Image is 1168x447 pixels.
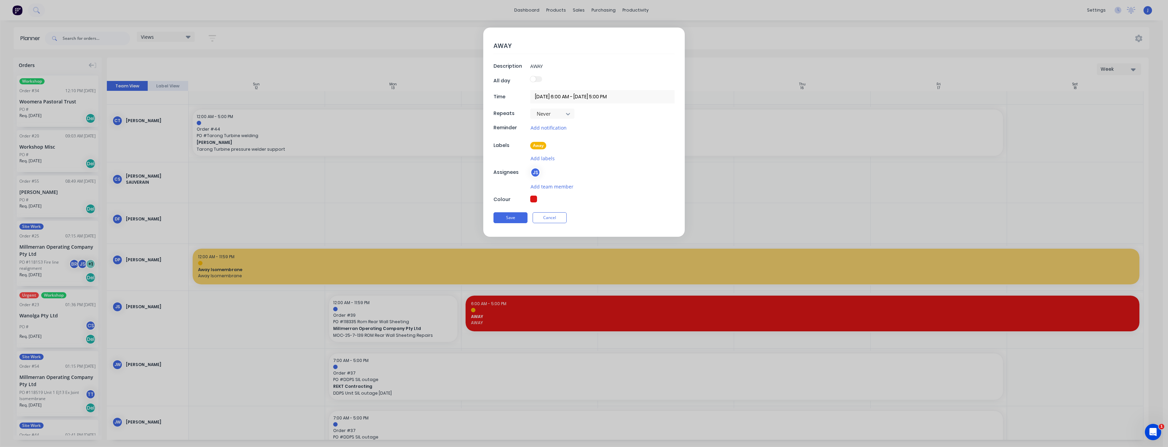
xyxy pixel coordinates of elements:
div: Reminder [493,124,529,131]
button: Cancel [533,212,567,223]
button: Add team member [530,183,574,191]
div: All day [493,77,529,84]
input: Enter a description [530,61,675,71]
div: JS [530,167,540,178]
div: Assignees [493,169,529,176]
button: Save [493,212,528,223]
textarea: AWAY [493,38,675,54]
button: Add notification [530,124,567,132]
div: Time [493,93,529,100]
button: Add labels [530,154,555,162]
div: Labels [493,142,529,149]
iframe: Intercom live chat [1145,424,1161,440]
div: Description [493,63,529,70]
span: 1 [1159,424,1164,429]
div: Away [530,142,546,149]
div: Colour [493,196,529,203]
div: Repeats [493,110,529,117]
